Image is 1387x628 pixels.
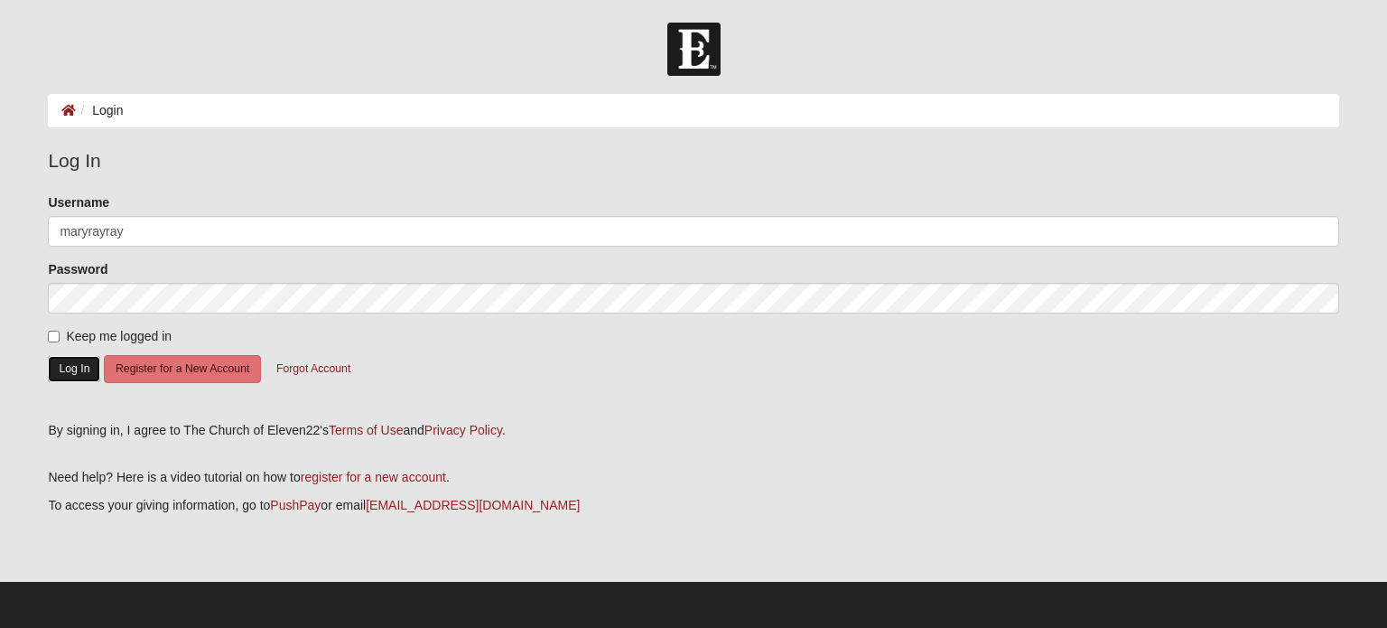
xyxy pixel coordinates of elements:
[366,498,580,512] a: [EMAIL_ADDRESS][DOMAIN_NAME]
[48,146,1338,175] legend: Log In
[48,468,1338,487] p: Need help? Here is a video tutorial on how to .
[76,101,123,120] li: Login
[104,355,261,383] button: Register for a New Account
[48,356,100,382] button: Log In
[48,331,60,342] input: Keep me logged in
[48,260,107,278] label: Password
[265,355,362,383] button: Forgot Account
[301,470,446,484] a: register for a new account
[48,496,1338,515] p: To access your giving information, go to or email
[48,421,1338,440] div: By signing in, I agree to The Church of Eleven22's and .
[424,423,502,437] a: Privacy Policy
[48,193,109,211] label: Username
[329,423,403,437] a: Terms of Use
[270,498,321,512] a: PushPay
[667,23,721,76] img: Church of Eleven22 Logo
[66,329,172,343] span: Keep me logged in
